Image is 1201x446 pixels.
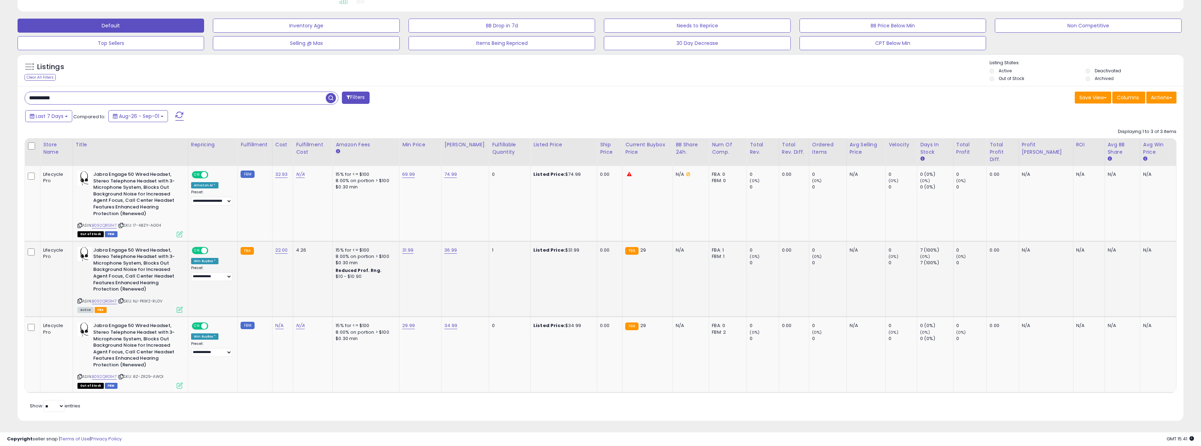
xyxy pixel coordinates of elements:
div: N/A [1076,322,1099,329]
div: Amazon AI * [191,182,218,188]
small: Avg Win Price. [1143,156,1147,162]
div: 0.00 [600,247,617,253]
span: OFF [207,247,218,253]
div: 8.00% on portion > $100 [336,253,394,260]
span: Columns [1117,94,1139,101]
a: 29.99 [402,322,415,329]
img: 31pOJmCVQ2L._SL40_.jpg [77,247,92,261]
button: Top Sellers [18,36,204,50]
div: Total Rev. [750,141,776,156]
div: N/A [1143,171,1171,178]
div: FBA: 0 [712,171,741,178]
div: 0 [492,322,525,329]
p: Listing States: [990,60,1183,66]
div: $0.30 min [336,184,394,190]
div: Lifecycle Pro [43,322,67,335]
small: FBA [625,322,638,330]
div: 0 [812,184,846,190]
div: Store Name [43,141,70,156]
small: FBA [625,247,638,255]
div: 0 [956,260,987,266]
div: 8.00% on portion > $100 [336,329,394,335]
div: 1 [492,247,525,253]
div: Preset: [191,190,232,206]
a: N/A [296,322,304,329]
div: 0 [956,184,987,190]
div: Fulfillment [241,141,269,148]
small: FBA [241,247,254,255]
small: (0%) [956,329,966,335]
div: $74.99 [533,171,592,178]
a: B092QRG1H7 [92,298,117,304]
small: (0%) [750,254,760,259]
div: ASIN: [77,171,183,237]
span: All listings currently available for purchase on Amazon [77,307,94,313]
span: ON [193,172,201,178]
div: 15% for <= $100 [336,322,394,329]
span: Aug-26 - Sep-01 [119,113,159,120]
small: (0%) [812,178,822,184]
a: N/A [275,322,284,329]
h5: Listings [37,62,64,72]
div: 0.00 [990,322,1013,329]
button: Inventory Age [213,19,399,33]
label: Out of Stock [999,75,1024,81]
div: N/A [1076,247,1099,253]
span: OFF [207,323,218,329]
div: Lifecycle Pro [43,247,67,260]
div: 0 [750,247,778,253]
div: 0.00 [990,171,1013,178]
b: Listed Price: [533,171,565,178]
div: FBA: 1 [712,247,741,253]
div: 0.00 [782,247,804,253]
div: 0 [812,335,846,342]
div: Ordered Items [812,141,844,156]
button: Items Being Repriced [409,36,595,50]
div: Min Price [402,141,438,148]
span: Show: entries [30,402,80,409]
div: N/A [676,247,703,253]
div: 0 (0%) [920,322,953,329]
small: (0%) [812,329,822,335]
div: Total Profit Diff. [990,141,1016,163]
div: 0 [812,171,846,178]
div: $34.99 [533,322,592,329]
div: N/A [1022,247,1068,253]
div: 0 [750,184,778,190]
small: (0%) [889,329,898,335]
div: Velocity [889,141,914,148]
div: N/A [1108,247,1135,253]
div: 0 (0%) [920,171,953,178]
div: Preset: [191,266,232,281]
div: Win BuyBox * [191,258,218,264]
div: 0 [812,322,846,329]
div: ROI [1076,141,1102,148]
small: (0%) [920,254,930,259]
span: 29 [640,322,646,329]
span: All listings that are currently out of stock and unavailable for purchase on Amazon [77,383,104,389]
div: 15% for <= $100 [336,171,394,178]
small: (0%) [750,329,760,335]
button: 30 Day Decrease [604,36,790,50]
b: Reduced Prof. Rng. [336,267,382,273]
div: Fulfillable Quantity [492,141,527,156]
div: Ship Price [600,141,619,156]
div: Avg Win Price [1143,141,1173,156]
button: Aug-26 - Sep-01 [108,110,168,122]
div: N/A [1108,171,1135,178]
label: Archived [1095,75,1114,81]
div: 0 [750,322,778,329]
div: 8.00% on portion > $100 [336,178,394,184]
small: (0%) [750,178,760,184]
strong: Copyright [7,435,33,442]
small: (0%) [920,178,930,184]
small: (0%) [889,254,898,259]
small: (0%) [956,254,966,259]
div: 0 [889,184,917,190]
span: OFF [207,172,218,178]
div: Num of Comp. [712,141,744,156]
button: Actions [1146,92,1176,104]
div: 0 [812,260,846,266]
small: FBM [241,171,254,178]
a: 36.99 [444,247,457,254]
